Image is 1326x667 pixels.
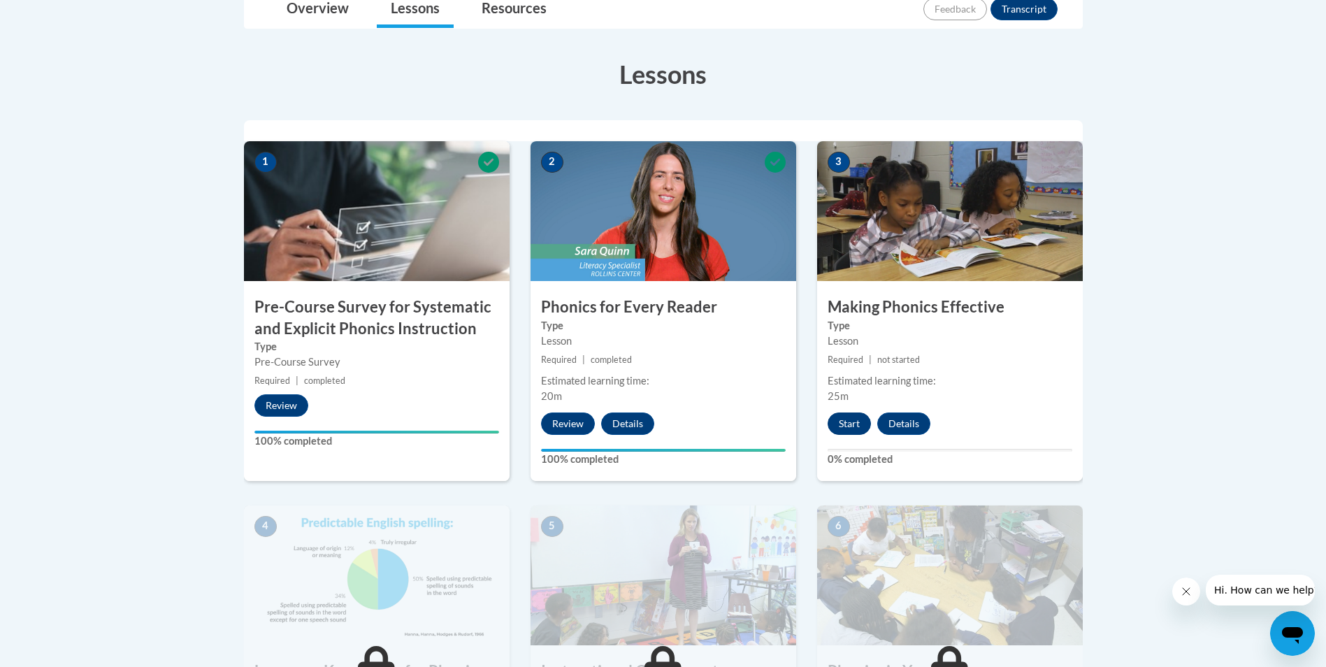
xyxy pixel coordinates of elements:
span: 1 [254,152,277,173]
img: Course Image [531,141,796,281]
span: Hi. How can we help? [8,10,113,21]
iframe: Button to launch messaging window [1270,611,1315,656]
button: Review [541,413,595,435]
label: 100% completed [254,433,499,449]
img: Course Image [244,141,510,281]
img: Course Image [531,505,796,645]
img: Course Image [817,141,1083,281]
span: Required [828,354,863,365]
span: completed [591,354,632,365]
span: Required [254,375,290,386]
label: Type [828,318,1072,333]
label: 100% completed [541,452,786,467]
div: Pre-Course Survey [254,354,499,370]
span: Required [541,354,577,365]
button: Details [601,413,654,435]
label: Type [254,339,499,354]
img: Course Image [244,505,510,645]
span: 3 [828,152,850,173]
span: 20m [541,390,562,402]
div: Lesson [541,333,786,349]
iframe: Close message [1172,578,1200,605]
iframe: Message from company [1206,575,1315,605]
button: Review [254,394,308,417]
span: not started [877,354,920,365]
span: | [582,354,585,365]
h3: Making Phonics Effective [817,296,1083,318]
div: Estimated learning time: [541,373,786,389]
div: Lesson [828,333,1072,349]
div: Your progress [254,431,499,433]
img: Course Image [817,505,1083,645]
button: Details [877,413,930,435]
div: Your progress [541,449,786,452]
label: Type [541,318,786,333]
span: 5 [541,516,563,537]
span: completed [304,375,345,386]
h3: Pre-Course Survey for Systematic and Explicit Phonics Instruction [244,296,510,340]
span: 25m [828,390,849,402]
span: 6 [828,516,850,537]
span: 4 [254,516,277,537]
button: Start [828,413,871,435]
label: 0% completed [828,452,1072,467]
span: 2 [541,152,563,173]
div: Estimated learning time: [828,373,1072,389]
h3: Phonics for Every Reader [531,296,796,318]
h3: Lessons [244,57,1083,92]
span: | [296,375,298,386]
span: | [869,354,872,365]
